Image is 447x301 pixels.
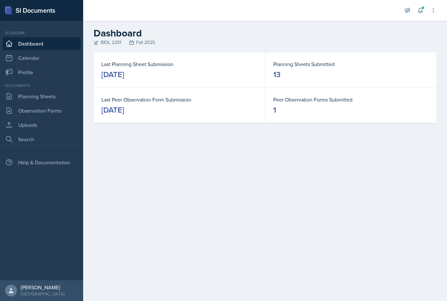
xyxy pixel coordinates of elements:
[94,39,437,46] div: BIOL 2251 Fall 2025
[273,69,281,80] div: 13
[3,156,81,169] div: Help & Documentation
[3,30,81,36] div: Si leader
[3,133,81,146] a: Search
[3,118,81,131] a: Uploads
[101,69,124,80] div: [DATE]
[101,96,257,103] dt: Last Peer Observation Form Submission
[3,90,81,103] a: Planning Sheets
[3,66,81,79] a: Profile
[21,284,65,291] div: [PERSON_NAME]
[273,96,429,103] dt: Peer Observation Forms Submitted
[94,27,437,39] h2: Dashboard
[3,104,81,117] a: Observation Forms
[101,105,124,115] div: [DATE]
[101,60,257,68] dt: Last Planning Sheet Submission
[273,60,429,68] dt: Planning Sheets Submitted
[21,291,65,297] div: [GEOGRAPHIC_DATA]
[3,37,81,50] a: Dashboard
[3,83,81,89] div: Documents
[273,105,276,115] div: 1
[3,51,81,64] a: Calendar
